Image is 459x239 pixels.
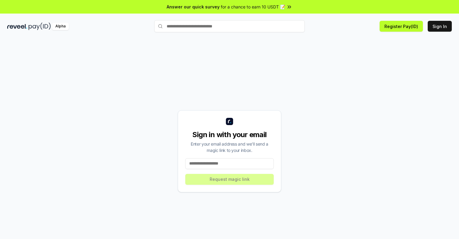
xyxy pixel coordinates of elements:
span: Answer our quick survey [167,4,220,10]
span: for a chance to earn 10 USDT 📝 [221,4,285,10]
img: reveel_dark [7,23,27,30]
img: pay_id [29,23,51,30]
div: Enter your email address and we’ll send a magic link to your inbox. [185,141,274,153]
div: Sign in with your email [185,130,274,140]
img: logo_small [226,118,233,125]
button: Sign In [428,21,452,32]
button: Register Pay(ID) [380,21,423,32]
div: Alpha [52,23,69,30]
